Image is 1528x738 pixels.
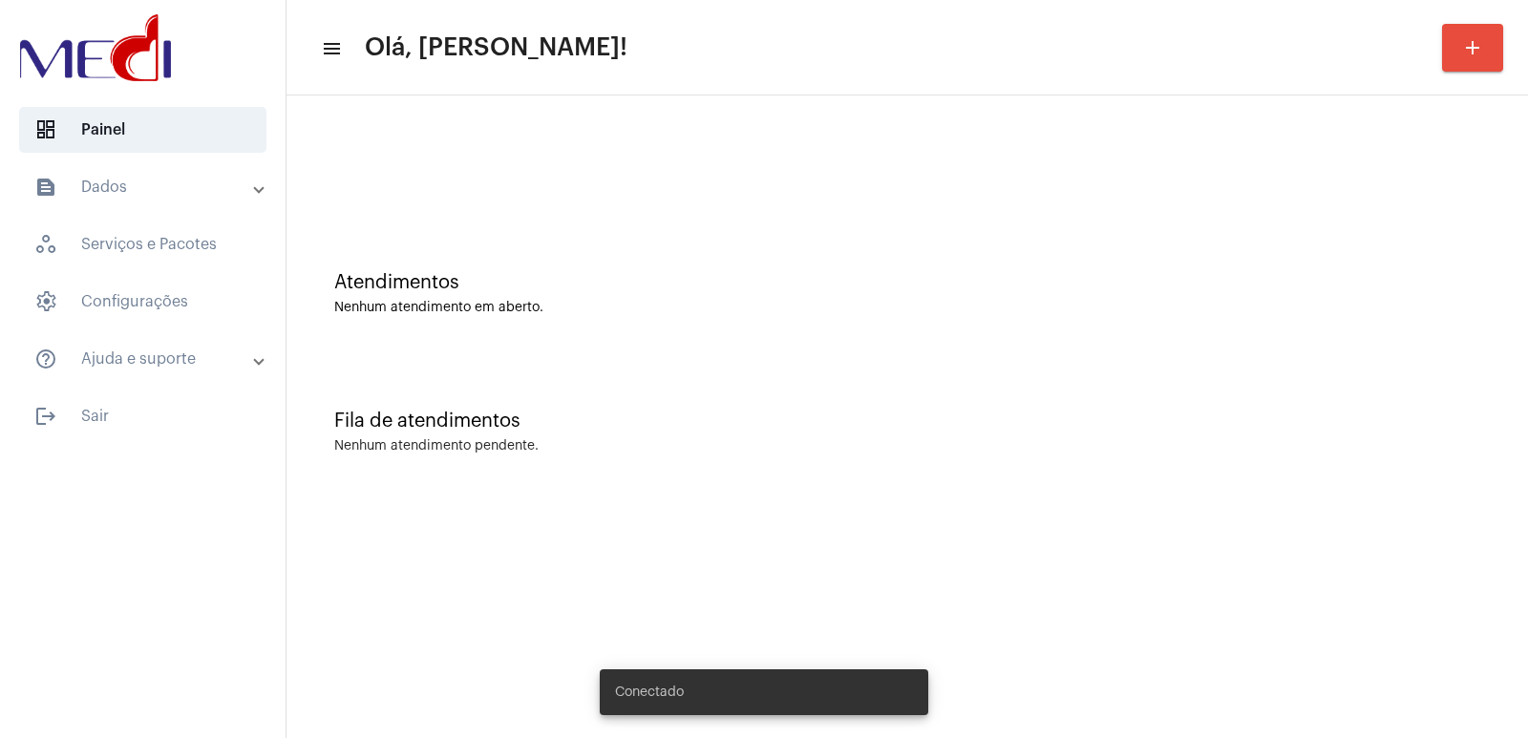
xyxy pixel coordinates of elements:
[19,279,266,325] span: Configurações
[19,393,266,439] span: Sair
[19,221,266,267] span: Serviços e Pacotes
[1461,36,1484,59] mat-icon: add
[34,176,57,199] mat-icon: sidenav icon
[615,683,684,702] span: Conectado
[334,301,1480,315] div: Nenhum atendimento em aberto.
[34,405,57,428] mat-icon: sidenav icon
[34,233,57,256] span: sidenav icon
[34,118,57,141] span: sidenav icon
[321,37,340,60] mat-icon: sidenav icon
[34,348,57,370] mat-icon: sidenav icon
[334,411,1480,432] div: Fila de atendimentos
[34,348,255,370] mat-panel-title: Ajuda e suporte
[19,107,266,153] span: Painel
[334,272,1480,293] div: Atendimentos
[34,290,57,313] span: sidenav icon
[11,336,286,382] mat-expansion-panel-header: sidenav iconAjuda e suporte
[34,176,255,199] mat-panel-title: Dados
[11,164,286,210] mat-expansion-panel-header: sidenav iconDados
[15,10,176,86] img: d3a1b5fa-500b-b90f-5a1c-719c20e9830b.png
[334,439,539,453] div: Nenhum atendimento pendente.
[365,32,627,63] span: Olá, [PERSON_NAME]!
